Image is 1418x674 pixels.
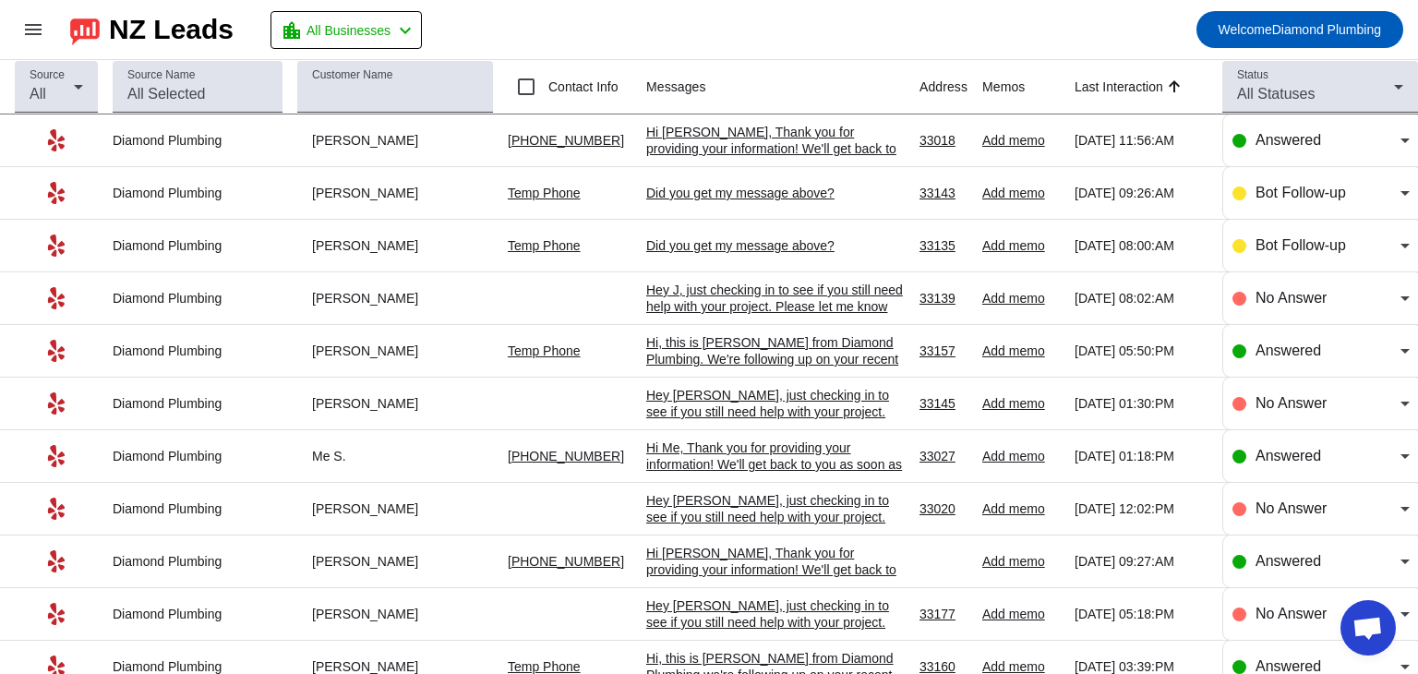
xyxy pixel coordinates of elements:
button: WelcomeDiamond Plumbing [1196,11,1403,48]
div: Add memo [982,185,1060,201]
span: Bot Follow-up [1256,185,1346,200]
th: Messages [646,60,919,114]
div: Last Interaction [1075,78,1163,96]
div: [PERSON_NAME] [297,500,493,517]
button: All Businesses [270,11,422,49]
a: [PHONE_NUMBER] [508,449,624,463]
th: Memos [982,60,1075,114]
div: Hi [PERSON_NAME], Thank you for providing your information! We'll get back to you as soon as poss... [646,545,905,595]
div: Hi Me, Thank you for providing your information! We'll get back to you as soon as possible. Thank... [646,439,905,489]
span: No Answer [1256,500,1327,516]
mat-label: Source [30,69,65,81]
span: All Businesses [306,18,391,43]
span: No Answer [1256,395,1327,411]
div: [DATE] 09:27:AM [1075,553,1208,570]
div: Diamond Plumbing [113,448,282,464]
div: 33145 [919,395,967,412]
a: Temp Phone [508,659,581,674]
div: 33139 [919,290,967,307]
span: Answered [1256,448,1321,463]
span: Welcome [1219,22,1272,37]
span: No Answer [1256,606,1327,621]
span: No Answer [1256,290,1327,306]
div: [DATE] 08:02:AM [1075,290,1208,307]
a: [PHONE_NUMBER] [508,554,624,569]
div: 33143 [919,185,967,201]
mat-icon: Yelp [45,603,67,625]
div: Diamond Plumbing [113,185,282,201]
div: Me S. [297,448,493,464]
span: Answered [1256,343,1321,358]
div: [DATE] 11:56:AM [1075,132,1208,149]
input: All Selected [127,83,268,105]
div: Add memo [982,290,1060,307]
div: [PERSON_NAME] [297,237,493,254]
div: [DATE] 01:30:PM [1075,395,1208,412]
mat-icon: Yelp [45,182,67,204]
a: Temp Phone [508,343,581,358]
div: Add memo [982,395,1060,412]
div: 33027 [919,448,967,464]
div: Add memo [982,606,1060,622]
mat-icon: Yelp [45,340,67,362]
mat-label: Customer Name [312,69,392,81]
mat-icon: Yelp [45,392,67,415]
div: 33135 [919,237,967,254]
div: [DATE] 12:02:PM [1075,500,1208,517]
div: Diamond Plumbing [113,237,282,254]
div: Diamond Plumbing [113,606,282,622]
div: [PERSON_NAME] [297,290,493,307]
div: Add memo [982,132,1060,149]
div: [PERSON_NAME] [297,553,493,570]
div: [DATE] 01:18:PM [1075,448,1208,464]
a: Temp Phone [508,238,581,253]
div: Add memo [982,237,1060,254]
div: 33177 [919,606,967,622]
label: Contact Info [545,78,619,96]
div: Open chat [1340,600,1396,656]
mat-icon: chevron_left [394,19,416,42]
span: Answered [1256,553,1321,569]
mat-icon: Yelp [45,550,67,572]
div: [DATE] 09:26:AM [1075,185,1208,201]
div: Add memo [982,500,1060,517]
div: Hey J, just checking in to see if you still need help with your project. Please let me know and f... [646,282,905,348]
div: [PERSON_NAME] [297,606,493,622]
div: [PERSON_NAME] [297,343,493,359]
mat-label: Status [1237,69,1268,81]
mat-icon: menu [22,18,44,41]
div: Add memo [982,343,1060,359]
div: 33018 [919,132,967,149]
div: Diamond Plumbing [113,290,282,307]
div: Hey [PERSON_NAME], just checking in to see if you still need help with your project. Please let m... [646,492,905,575]
div: Add memo [982,553,1060,570]
div: NZ Leads [109,17,234,42]
div: Did you get my message above?​ [646,185,905,201]
div: [PERSON_NAME] [297,185,493,201]
div: Diamond Plumbing [113,395,282,412]
span: Diamond Plumbing [1219,17,1381,42]
mat-icon: Yelp [45,287,67,309]
div: Diamond Plumbing [113,500,282,517]
div: 33157 [919,343,967,359]
div: Did you get my message above?​ [646,237,905,254]
div: Diamond Plumbing [113,553,282,570]
div: Diamond Plumbing [113,132,282,149]
a: Temp Phone [508,186,581,200]
mat-icon: location_city [281,19,303,42]
div: Hi, this is [PERSON_NAME] from Diamond Plumbing. We're following up on your recent plumbing servi... [646,334,905,467]
div: Diamond Plumbing [113,343,282,359]
span: All Statuses [1237,86,1315,102]
mat-icon: Yelp [45,235,67,257]
div: Hey [PERSON_NAME], just checking in to see if you still need help with your project. Please let m... [646,387,905,470]
mat-icon: Yelp [45,498,67,520]
span: Bot Follow-up [1256,237,1346,253]
div: [PERSON_NAME] [297,132,493,149]
a: [PHONE_NUMBER] [508,133,624,148]
span: Answered [1256,658,1321,674]
div: Hi [PERSON_NAME], Thank you for providing your information! We'll get back to you as soon as poss... [646,124,905,174]
img: logo [70,14,100,45]
span: Answered [1256,132,1321,148]
mat-label: Source Name [127,69,195,81]
div: Add memo [982,448,1060,464]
